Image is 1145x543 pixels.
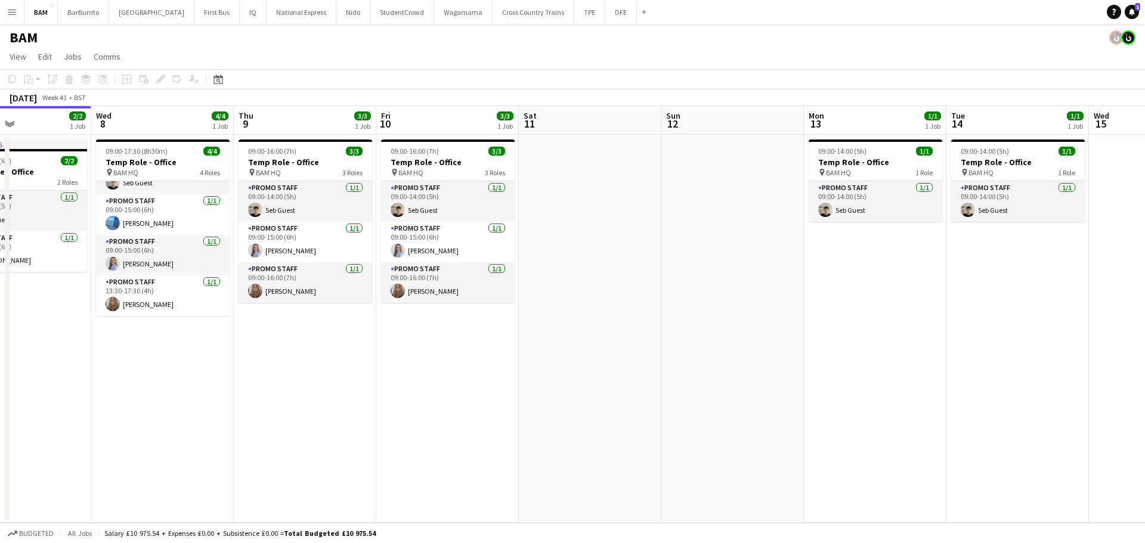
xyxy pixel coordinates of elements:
[10,29,38,46] h1: BAM
[74,93,86,102] div: BST
[267,1,336,24] button: National Express
[1135,3,1140,11] span: 1
[58,1,109,24] button: BarBurrito
[33,49,57,64] a: Edit
[59,49,86,64] a: Jobs
[104,529,376,538] div: Salary £10 975.54 + Expenses £0.00 + Subsistence £0.00 =
[284,529,376,538] span: Total Budgeted £10 975.54
[240,1,267,24] button: IQ
[434,1,493,24] button: Wagamama
[5,49,31,64] a: View
[109,1,194,24] button: [GEOGRAPHIC_DATA]
[370,1,434,24] button: StudentCrowd
[89,49,125,64] a: Comms
[1121,30,1135,45] app-user-avatar: Tim Bodenham
[24,1,58,24] button: BAM
[1109,30,1124,45] app-user-avatar: Tim Bodenham
[10,51,26,62] span: View
[6,527,55,540] button: Budgeted
[574,1,605,24] button: TPE
[64,51,82,62] span: Jobs
[19,529,54,538] span: Budgeted
[38,51,52,62] span: Edit
[10,92,37,104] div: [DATE]
[94,51,120,62] span: Comms
[605,1,637,24] button: DFE
[66,529,94,538] span: All jobs
[194,1,240,24] button: First Bus
[336,1,370,24] button: Nido
[39,93,69,102] span: Week 41
[1125,5,1139,19] a: 1
[493,1,574,24] button: Cross Country Trains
